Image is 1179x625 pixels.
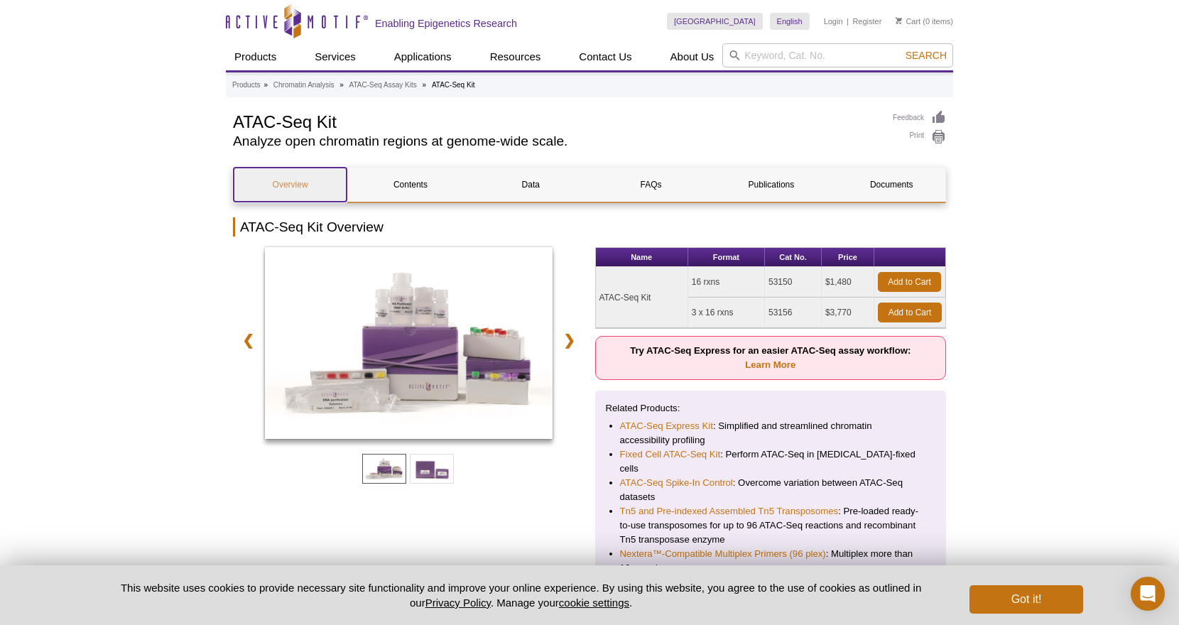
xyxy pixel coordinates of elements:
[620,476,733,490] a: ATAC-Seq Spike-In Control
[906,50,947,61] span: Search
[386,43,460,70] a: Applications
[596,267,688,328] td: ATAC-Seq Kit
[745,359,795,370] a: Learn More
[896,17,902,24] img: Your Cart
[852,16,881,26] a: Register
[896,13,953,30] li: (0 items)
[878,303,942,322] a: Add to Cart
[339,81,344,89] li: »
[688,298,765,328] td: 3 x 16 rxns
[878,272,941,292] a: Add to Cart
[423,81,427,89] li: »
[765,248,822,267] th: Cat No.
[901,49,951,62] button: Search
[594,168,707,202] a: FAQs
[432,81,475,89] li: ATAC-Seq Kit
[620,419,713,433] a: ATAC-Seq Express Kit
[822,248,874,267] th: Price
[354,168,467,202] a: Contents
[822,267,874,298] td: $1,480
[630,345,911,370] strong: Try ATAC-Seq Express for an easier ATAC-Seq assay workflow:
[306,43,364,70] a: Services
[770,13,810,30] a: English
[715,168,827,202] a: Publications
[232,79,260,92] a: Products
[96,580,946,610] p: This website uses cookies to provide necessary site functionality and improve your online experie...
[969,585,1083,614] button: Got it!
[233,135,879,148] h2: Analyze open chromatin regions at genome-wide scale.
[226,43,285,70] a: Products
[620,504,839,518] a: Tn5 and Pre-indexed Assembled Tn5 Transposomes
[1131,577,1165,611] div: Open Intercom Messenger
[835,168,948,202] a: Documents
[620,547,922,575] li: : Multiplex more than 16 samples
[482,43,550,70] a: Resources
[667,13,763,30] a: [GEOGRAPHIC_DATA]
[234,168,347,202] a: Overview
[620,476,922,504] li: : Overcome variation between ATAC-Seq datasets
[662,43,723,70] a: About Us
[620,419,922,447] li: : Simplified and streamlined chromatin accessibility profiling
[765,267,822,298] td: 53150
[893,129,946,145] a: Print
[273,79,335,92] a: Chromatin Analysis
[765,298,822,328] td: 53156
[265,247,553,443] a: ATAC-Seq Kit
[847,13,849,30] li: |
[559,597,629,609] button: cookie settings
[375,17,517,30] h2: Enabling Epigenetics Research
[896,16,920,26] a: Cart
[554,324,585,357] a: ❯
[688,248,765,267] th: Format
[425,597,491,609] a: Privacy Policy
[233,110,879,131] h1: ATAC-Seq Kit
[620,447,922,476] li: : Perform ATAC-Seq in [MEDICAL_DATA]-fixed cells
[349,79,417,92] a: ATAC-Seq Assay Kits
[893,110,946,126] a: Feedback
[233,324,263,357] a: ❮
[620,504,922,547] li: : Pre-loaded ready-to-use transposomes for up to 96 ATAC-Seq reactions and recombinant Tn5 transp...
[620,447,721,462] a: Fixed Cell ATAC-Seq Kit
[474,168,587,202] a: Data
[722,43,953,67] input: Keyword, Cat. No.
[606,401,936,415] p: Related Products:
[263,81,268,89] li: »
[620,547,826,561] a: Nextera™-Compatible Multiplex Primers (96 plex)
[596,248,688,267] th: Name
[265,247,553,439] img: ATAC-Seq Kit
[233,217,946,237] h2: ATAC-Seq Kit Overview
[570,43,640,70] a: Contact Us
[688,267,765,298] td: 16 rxns
[824,16,843,26] a: Login
[822,298,874,328] td: $3,770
